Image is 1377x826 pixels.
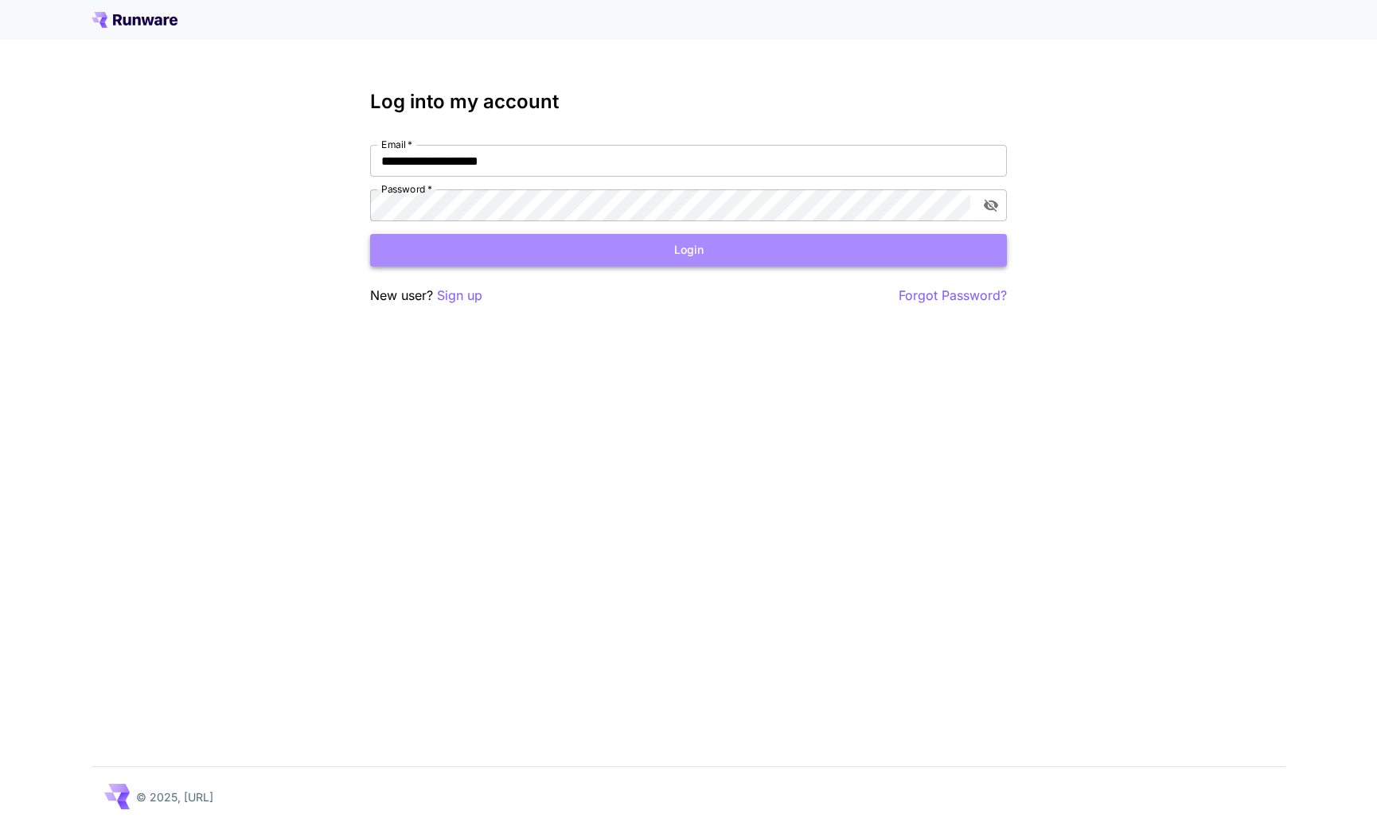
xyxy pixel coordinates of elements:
[381,138,412,151] label: Email
[136,789,213,805] p: © 2025, [URL]
[977,191,1005,220] button: toggle password visibility
[370,234,1007,267] button: Login
[381,182,432,196] label: Password
[370,91,1007,113] h3: Log into my account
[437,286,482,306] button: Sign up
[370,286,482,306] p: New user?
[899,286,1007,306] button: Forgot Password?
